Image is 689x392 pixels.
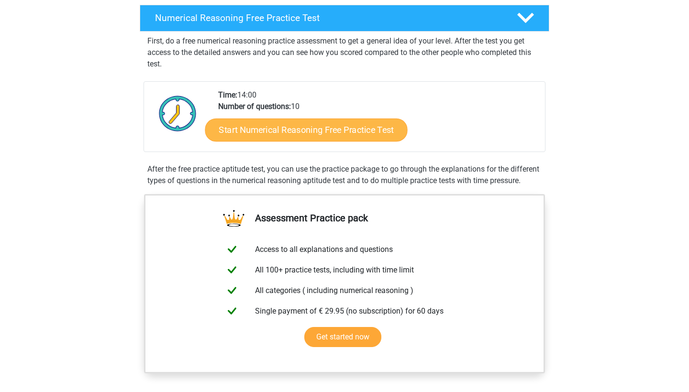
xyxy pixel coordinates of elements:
[136,5,553,32] a: Numerical Reasoning Free Practice Test
[304,327,381,347] a: Get started now
[211,89,545,152] div: 14:00 10
[218,90,237,99] b: Time:
[154,89,202,137] img: Clock
[144,163,545,186] div: After the free practice aptitude test, you can use the practice package to go through the explana...
[147,35,542,70] p: First, do a free numerical reasoning practice assessment to get a general idea of your level. Aft...
[155,12,501,23] h4: Numerical Reasoning Free Practice Test
[218,102,291,111] b: Number of questions:
[205,118,408,141] a: Start Numerical Reasoning Free Practice Test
